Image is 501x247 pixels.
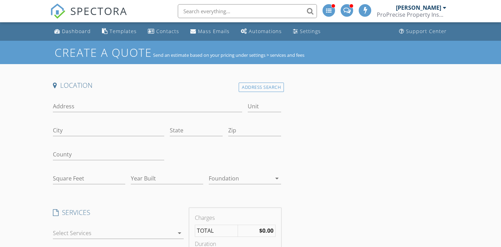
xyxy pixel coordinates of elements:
[188,25,232,38] a: Mass Emails
[70,3,127,18] span: SPECTORA
[55,45,152,60] h1: Create a Quote
[396,25,450,38] a: Support Center
[238,25,285,38] a: Automations (Advanced)
[259,227,273,234] strong: $0.00
[110,28,137,34] div: Templates
[153,52,304,58] span: Send an estimate based on your pricing under settings > services and fees
[178,4,317,18] input: Search everything...
[62,28,91,34] div: Dashboard
[396,4,441,11] div: [PERSON_NAME]
[175,229,184,237] i: arrow_drop_down
[195,225,238,237] td: TOTAL
[195,214,276,222] div: Charges
[198,28,230,34] div: Mass Emails
[290,25,324,38] a: Settings
[53,81,281,90] h4: Location
[50,3,65,19] img: The Best Home Inspection Software - Spectora
[51,25,94,38] a: Dashboard
[53,208,184,217] h4: SERVICES
[377,11,446,18] div: ProPrecise Property Inspections LLC.
[249,28,282,34] div: Automations
[145,25,182,38] a: Contacts
[300,28,321,34] div: Settings
[273,174,281,183] i: arrow_drop_down
[156,28,179,34] div: Contacts
[99,25,140,38] a: Templates
[239,83,284,92] div: Address Search
[50,9,127,24] a: SPECTORA
[406,28,447,34] div: Support Center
